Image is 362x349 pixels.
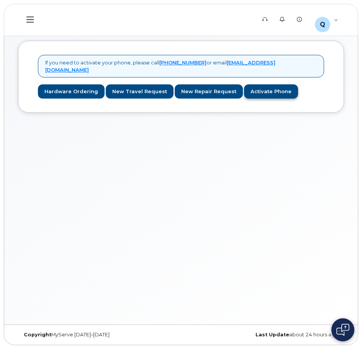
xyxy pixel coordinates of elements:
span: Q [320,20,325,29]
a: Hardware Ordering [38,84,105,99]
a: [PHONE_NUMBER] [159,59,206,66]
div: about 24 hours ago [181,332,344,338]
a: New Travel Request [106,84,174,99]
strong: Copyright [24,332,51,337]
a: New Repair Request [175,84,243,99]
div: QXZ1KC8 [310,12,344,28]
p: If you need to activate your phone, please call or email [45,59,317,73]
a: Activate Phone [244,84,298,99]
strong: Last Update [256,332,289,337]
div: MyServe [DATE]–[DATE] [18,332,181,338]
img: Open chat [336,324,349,336]
a: [EMAIL_ADDRESS][DOMAIN_NAME] [45,59,275,73]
